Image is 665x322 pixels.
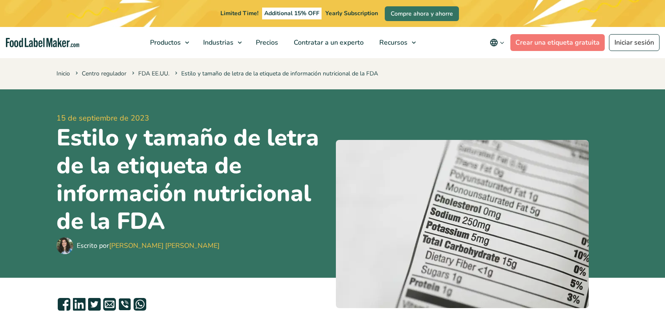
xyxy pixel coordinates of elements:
[385,6,459,21] a: Compre ahora y ahorre
[56,237,73,254] img: Maria Abi Hanna - Etiquetadora de alimentos
[56,124,329,235] h1: Estilo y tamaño de letra de la etiqueta de información nutricional de la FDA
[220,9,258,17] span: Limited Time!
[291,38,365,47] span: Contratar a un experto
[372,27,420,58] a: Recursos
[196,27,246,58] a: Industrias
[142,27,193,58] a: Productos
[253,38,279,47] span: Precios
[325,9,378,17] span: Yearly Subscription
[147,38,182,47] span: Productos
[262,8,322,19] span: Additional 15% OFF
[56,70,70,78] a: Inicio
[609,34,660,51] a: Iniciar sesión
[201,38,234,47] span: Industrias
[138,70,169,78] a: FDA EE.UU.
[248,27,284,58] a: Precios
[510,34,605,51] a: Crear una etiqueta gratuita
[286,27,370,58] a: Contratar a un experto
[82,70,126,78] a: Centro regulador
[56,113,329,124] span: 15 de septiembre de 2023
[377,38,408,47] span: Recursos
[173,70,378,78] span: Estilo y tamaño de letra de la etiqueta de información nutricional de la FDA
[77,241,220,251] div: Escrito por
[109,241,220,250] a: [PERSON_NAME] [PERSON_NAME]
